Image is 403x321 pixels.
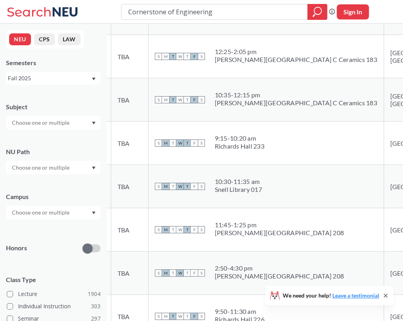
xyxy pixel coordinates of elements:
td: TBA [111,165,148,208]
span: F [191,313,198,320]
button: NEU [9,33,31,45]
span: M [162,183,169,190]
div: Semesters [6,58,100,67]
span: T [183,313,191,320]
span: M [162,313,169,320]
span: S [198,96,205,103]
div: 10:30 - 11:35 am [214,178,262,186]
div: 10:35 - 12:15 pm [214,91,377,99]
div: Dropdown arrow [6,116,100,130]
svg: magnifying glass [312,6,322,17]
p: Honors [6,244,27,253]
div: 12:25 - 2:05 pm [214,48,377,56]
span: W [176,139,183,147]
div: Dropdown arrow [6,206,100,219]
div: 9:15 - 10:20 am [214,134,264,142]
span: M [162,226,169,233]
td: TBA [111,122,148,165]
div: magnifying glass [307,4,327,20]
span: S [155,139,162,147]
div: Fall 2025Dropdown arrow [6,72,100,85]
span: F [191,226,198,233]
span: S [198,183,205,190]
button: CPS [34,33,55,45]
td: TBA [111,35,148,78]
span: M [162,53,169,60]
span: M [162,96,169,103]
svg: Dropdown arrow [92,77,96,81]
span: T [183,53,191,60]
svg: Dropdown arrow [92,211,96,215]
label: Lecture [7,289,100,299]
button: LAW [58,33,81,45]
span: W [176,96,183,103]
span: T [169,139,176,147]
span: 1904 [88,290,100,298]
span: W [176,183,183,190]
div: [PERSON_NAME][GEOGRAPHIC_DATA] 208 [214,229,344,237]
span: W [176,313,183,320]
div: Snell Library 017 [214,186,262,193]
div: NU Path [6,147,100,156]
span: T [169,269,176,277]
svg: Dropdown arrow [92,122,96,125]
span: S [155,226,162,233]
span: S [155,269,162,277]
td: TBA [111,78,148,122]
td: TBA [111,251,148,295]
span: F [191,183,198,190]
label: Individual Instruction [7,301,100,311]
span: S [198,139,205,147]
span: W [176,269,183,277]
div: Campus [6,192,100,201]
span: T [183,269,191,277]
span: M [162,139,169,147]
div: Richards Hall 233 [214,142,264,150]
span: T [169,313,176,320]
span: T [183,226,191,233]
div: [PERSON_NAME][GEOGRAPHIC_DATA] C Ceramics 183 [214,99,377,107]
span: F [191,96,198,103]
div: 2:50 - 4:30 pm [214,264,344,272]
span: S [198,226,205,233]
span: T [183,139,191,147]
a: Leave a testimonial [332,292,379,299]
td: TBA [111,208,148,251]
span: T [169,53,176,60]
div: Fall 2025 [8,74,91,83]
div: [PERSON_NAME][GEOGRAPHIC_DATA] 208 [214,272,344,280]
span: S [198,269,205,277]
div: Dropdown arrow [6,161,100,174]
span: T [169,226,176,233]
input: Choose one or multiple [8,118,75,128]
div: 9:50 - 11:30 am [214,307,264,315]
span: S [155,96,162,103]
div: 11:45 - 1:25 pm [214,221,344,229]
span: T [169,183,176,190]
span: S [155,313,162,320]
svg: Dropdown arrow [92,166,96,170]
span: W [176,226,183,233]
span: Class Type [6,275,100,284]
button: Sign In [337,4,369,19]
div: Subject [6,102,100,111]
span: T [183,183,191,190]
input: Class, professor, course number, "phrase" [127,5,302,19]
span: T [183,96,191,103]
span: S [198,313,205,320]
span: 303 [91,302,100,311]
span: T [169,96,176,103]
span: S [198,53,205,60]
span: We need your help! [283,293,379,298]
span: S [155,53,162,60]
input: Choose one or multiple [8,208,75,217]
input: Choose one or multiple [8,163,75,172]
span: S [155,183,162,190]
span: F [191,53,198,60]
span: F [191,139,198,147]
span: F [191,269,198,277]
span: W [176,53,183,60]
span: M [162,269,169,277]
div: [PERSON_NAME][GEOGRAPHIC_DATA] C Ceramics 183 [214,56,377,64]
